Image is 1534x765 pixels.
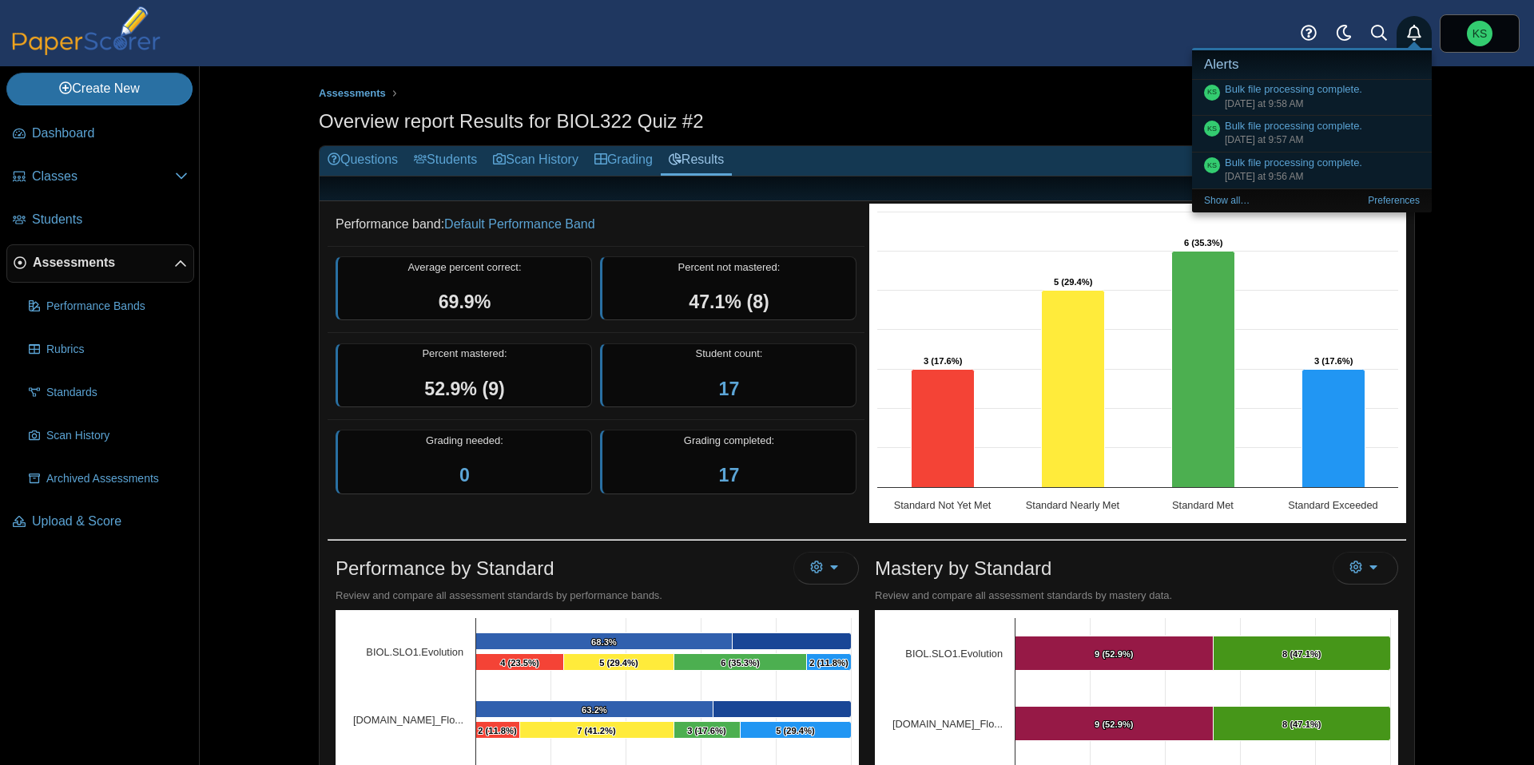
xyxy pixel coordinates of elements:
path: [object Object], 63.23529411764706. Average Percent Correct. [476,701,713,718]
a: 17 [719,465,740,486]
path: [object Object], 2. Standard Exceeded. [807,654,852,671]
h1: Mastery by Standard [875,555,1051,582]
a: Archived Assessments [22,460,194,498]
path: [object Object], 36.76470588235294. Average Percent Not Correct. [713,701,852,718]
a: Rubrics [22,331,194,369]
text: 2 (11.8%) [809,658,848,668]
path: Standard Not Yet Met, 3. Overall Assessment Performance. [912,370,975,488]
svg: Interactive chart [869,204,1406,523]
div: Grading completed: [600,430,856,494]
a: Results [661,146,732,176]
span: Kevin Shuman [1467,21,1492,46]
div: Average percent correct: [336,256,592,321]
tspan: BIOL.SLO1.Evolution [366,646,463,658]
path: [object Object], 31.69934705882352. Average Percent Not Correct. [733,633,852,650]
a: Questions [320,146,406,176]
path: [object Object], 68.30065294117648. Average Percent Correct. [476,633,733,650]
text: 3 (17.6%) [924,356,963,366]
path: [object Object], 2. Standard Not Yet Met. [476,722,520,739]
button: More options [1333,552,1398,584]
path: [object Object], 8. Mastered. [1214,707,1391,741]
path: [object Object], 7. Standard Nearly Met. [520,722,674,739]
h1: Performance by Standard [336,555,554,582]
time: Sep 29, 2025 at 9:56 AM [1225,171,1303,182]
a: Grading [586,146,661,176]
span: Performance Bands [46,299,188,315]
text: 68.3% [591,637,617,647]
a: Show all… [1204,195,1250,206]
span: Kevin Shuman [1207,125,1217,133]
a: Kevin Shuman [1440,14,1520,53]
a: Kevin Shuman [1204,121,1220,137]
path: [object Object], 8. Mastered. [1214,636,1391,671]
a: Upload & Score [6,503,194,541]
text: Standard Exceeded [1288,499,1377,511]
span: Kevin Shuman [1472,28,1488,39]
span: Scan History [46,428,188,444]
div: Student count: [600,343,856,408]
tspan: [DOMAIN_NAME]_Flo... [892,718,1003,730]
time: Sep 29, 2025 at 9:57 AM [1225,134,1303,145]
path: [object Object], 5. Standard Exceeded. [741,722,852,739]
h3: Alerts [1192,50,1432,80]
path: [object Object], 9. Not Mastered. [1015,636,1214,671]
a: Standards [22,374,194,412]
a: Scan History [485,146,586,176]
text: 5 (29.4%) [599,658,638,668]
a: Assessments [315,84,390,104]
span: Dashboard [32,125,188,142]
a: Preferences [1368,195,1420,206]
a: Performance Bands [22,287,194,326]
time: Sep 29, 2025 at 9:58 AM [1225,98,1303,109]
a: Students [406,146,485,176]
path: Standard Exceeded, 3. Overall Assessment Performance. [1302,370,1365,488]
text: Standard Nearly Met [1026,499,1120,511]
a: Scan History [22,417,194,455]
span: Standards [46,385,188,401]
text: 3 (17.6%) [1314,356,1353,366]
span: Students [32,211,188,228]
dd: Performance band: [328,204,864,245]
span: 47.1% (8) [689,291,769,312]
a: [object Object] [366,646,463,658]
a: Classes [6,158,194,196]
div: Review and compare all assessment standards by performance bands. [336,589,859,603]
text: 7 (41.2%) [577,726,616,735]
a: BIOL.SLO2.Energy_Flow [892,718,1003,730]
a: Dashboard [6,115,194,153]
span: Archived Assessments [46,471,188,487]
span: Assessments [319,87,386,99]
div: Percent mastered: [336,343,592,408]
span: Classes [32,168,175,185]
span: Kevin Shuman [1207,89,1217,96]
a: [object Object] [353,714,463,726]
tspan: [DOMAIN_NAME]_Flo... [353,714,463,726]
path: Standard Nearly Met, 5. Overall Assessment Performance. [1042,291,1105,488]
a: Bulk file processing complete. [1225,83,1362,95]
text: 6 (35.3%) [1184,238,1223,248]
span: 69.9% [439,291,491,312]
div: Review and compare all assessment standards by mastery data. [875,589,1398,603]
path: [object Object], 5. Standard Nearly Met. [564,654,674,671]
button: More options [793,552,859,584]
text: 4 (23.5%) [500,658,539,668]
a: Alerts [1397,16,1432,51]
text: 8 (47.1%) [1282,719,1321,729]
span: Kevin Shuman [1207,162,1217,169]
text: 5 (29.4%) [776,726,815,735]
span: 52.9% (9) [424,379,505,399]
span: Upload & Score [32,513,188,530]
text: 63.2% [582,705,607,715]
text: 6 (35.3%) [721,658,760,668]
a: Kevin Shuman [1204,157,1220,173]
text: Standard Met [1172,499,1234,511]
a: 0 [459,465,470,486]
text: 5 (29.4%) [1054,277,1093,287]
a: 17 [719,379,740,399]
tspan: BIOL.SLO1.Evolution [905,648,1003,660]
a: Default Performance Band [444,217,595,231]
div: Grading needed: [336,430,592,494]
path: Standard Met, 6. Overall Assessment Performance. [1172,252,1235,488]
path: [object Object], 6. Standard Met. [674,654,807,671]
a: Create New [6,73,193,105]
